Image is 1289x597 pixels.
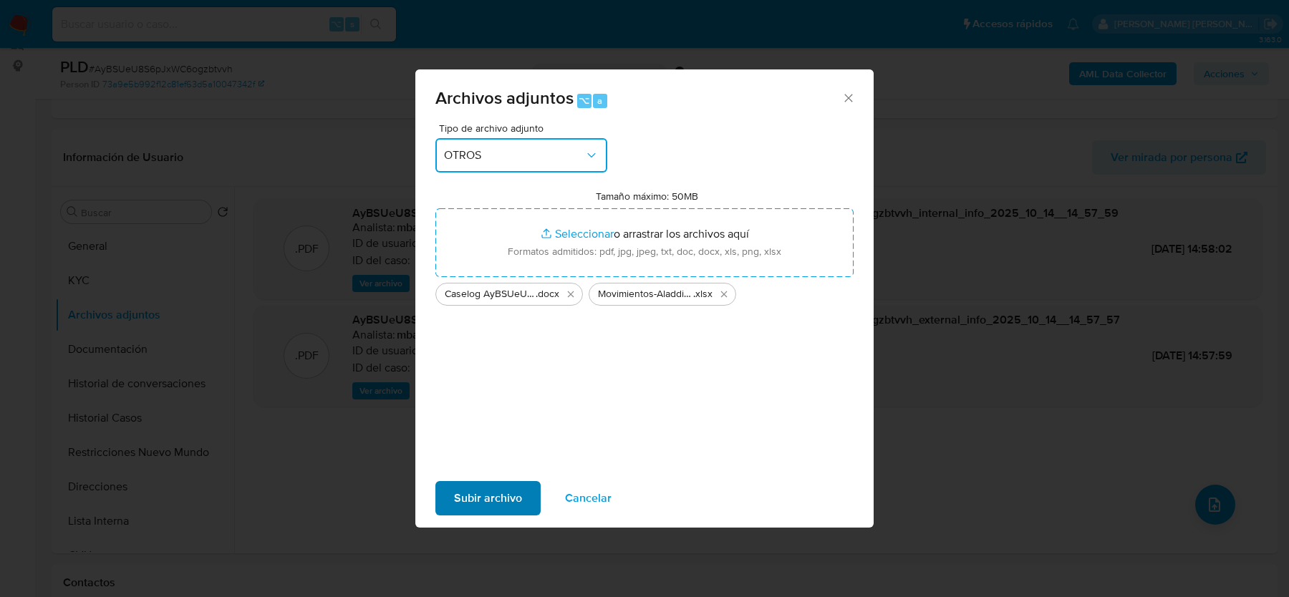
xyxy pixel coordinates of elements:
[444,148,584,162] span: OTROS
[536,287,559,301] span: .docx
[435,481,541,515] button: Subir archivo
[841,91,854,104] button: Cerrar
[715,286,733,303] button: Eliminar Movimientos-Aladdin-v10_3 AyBSUeU8S6pJxWC6ogzbtvvh.xlsx
[562,286,579,303] button: Eliminar Caselog AyBSUeU8S6pJxWC6ogzbtvvh_2025_09_17_23_09_26.docx
[439,123,611,133] span: Tipo de archivo adjunto
[435,85,574,110] span: Archivos adjuntos
[435,277,854,306] ul: Archivos seleccionados
[565,482,612,514] span: Cancelar
[546,481,630,515] button: Cancelar
[693,287,713,301] span: .xlsx
[598,287,693,301] span: Movimientos-Aladdin-v10_3 AyBSUeU8S6pJxWC6ogzbtvvh
[596,190,698,203] label: Tamaño máximo: 50MB
[435,138,607,173] button: OTROS
[454,482,522,514] span: Subir archivo
[597,94,602,107] span: a
[445,287,536,301] span: Caselog AyBSUeU8S6pJxWC6ogzbtvvh_2025_09_17_23_09_26
[579,94,589,107] span: ⌥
